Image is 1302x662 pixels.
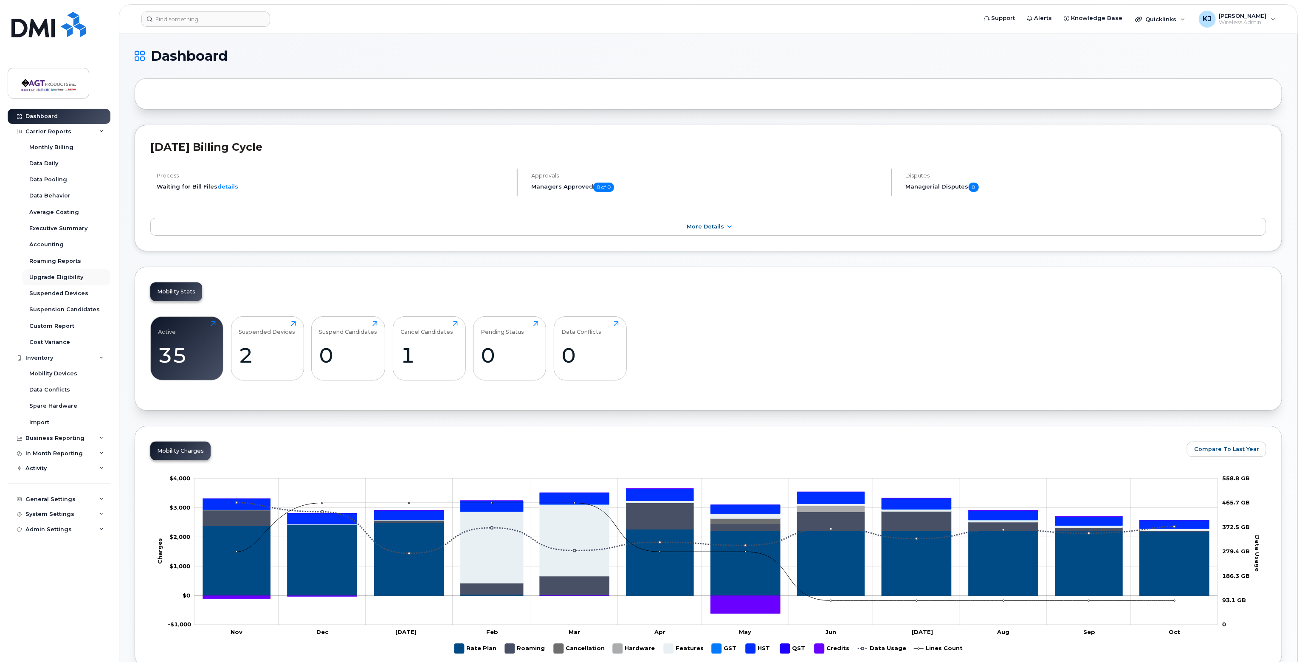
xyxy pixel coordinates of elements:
tspan: Dec [316,628,329,635]
div: Cancel Candidates [400,321,453,335]
g: Roaming [505,640,545,657]
tspan: $0 [183,592,190,598]
a: Suspended Devices2 [239,321,296,375]
g: $0 [169,474,190,481]
span: Dashboard [151,50,228,62]
tspan: Mar [569,628,580,635]
g: Credits [814,640,849,657]
tspan: 186.3 GB [1222,572,1250,579]
tspan: Charges [156,538,163,564]
tspan: Aug [997,628,1009,635]
tspan: Nov [231,628,242,635]
tspan: Apr [654,628,665,635]
div: 2 [239,343,296,368]
tspan: $4,000 [169,474,190,481]
g: $0 [169,504,190,510]
tspan: 0 [1222,621,1226,628]
div: Pending Status [481,321,524,335]
g: Rate Plan [203,523,1209,596]
tspan: 372.5 GB [1222,523,1250,530]
div: 0 [561,343,619,368]
tspan: 465.7 GB [1222,499,1250,506]
g: QST [780,640,806,657]
div: Active [158,321,176,335]
g: $0 [168,621,191,628]
tspan: 558.8 GB [1222,474,1250,481]
tspan: $3,000 [169,504,190,510]
a: Pending Status0 [481,321,538,375]
a: Cancel Candidates1 [400,321,458,375]
g: Features [664,640,704,657]
g: Lines Count [914,640,963,657]
div: Suspended Devices [239,321,295,335]
h4: Disputes [906,172,1267,179]
h2: [DATE] Billing Cycle [150,141,1266,153]
tspan: Sep [1083,628,1095,635]
a: Active35 [158,321,216,375]
g: HST [203,489,1209,529]
li: Waiting for Bill Files [157,183,510,191]
tspan: Feb [486,628,498,635]
span: Compare To Last Year [1194,445,1259,453]
tspan: Data Usage [1254,535,1261,572]
g: $0 [169,533,190,540]
div: 1 [400,343,458,368]
g: QST [203,489,1209,520]
g: Data Usage [858,640,906,657]
tspan: [DATE] [395,628,416,635]
div: 0 [481,343,538,368]
h5: Managers Approved [531,183,884,192]
tspan: [DATE] [912,628,933,635]
a: Suspend Candidates0 [319,321,378,375]
g: Rate Plan [454,640,496,657]
tspan: 279.4 GB [1222,548,1250,555]
h5: Managerial Disputes [906,183,1267,192]
a: Data Conflicts0 [561,321,619,375]
g: HST [746,640,772,657]
tspan: -$1,000 [168,621,191,628]
a: details [217,183,238,190]
g: $0 [169,562,190,569]
div: Suspend Candidates [319,321,378,335]
tspan: May [739,628,751,635]
g: Hardware [613,640,655,657]
tspan: 93.1 GB [1222,597,1246,603]
g: Cancellation [554,640,605,657]
tspan: $1,000 [169,562,190,569]
div: Data Conflicts [561,321,601,335]
tspan: Jun [825,628,836,635]
span: More Details [687,223,724,230]
h4: Process [157,172,510,179]
tspan: $2,000 [169,533,190,540]
span: 0 [969,183,979,192]
g: GST [712,640,737,657]
span: 0 of 0 [593,183,614,192]
div: 35 [158,343,216,368]
button: Compare To Last Year [1187,442,1266,457]
div: 0 [319,343,378,368]
tspan: Oct [1169,628,1180,635]
g: Legend [454,640,963,657]
h4: Approvals [531,172,884,179]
